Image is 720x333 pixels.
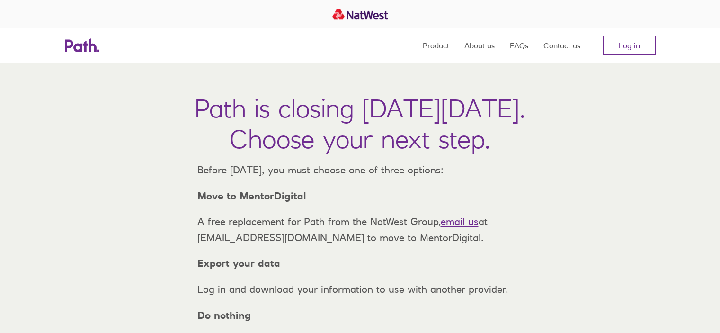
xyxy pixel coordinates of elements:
[190,281,531,297] p: Log in and download your information to use with another provider.
[195,93,525,154] h1: Path is closing [DATE][DATE]. Choose your next step.
[190,214,531,245] p: A free replacement for Path from the NatWest Group, at [EMAIL_ADDRESS][DOMAIN_NAME] to move to Me...
[464,28,495,63] a: About us
[190,162,531,178] p: Before [DATE], you must choose one of three options:
[197,309,251,321] strong: Do nothing
[197,257,280,269] strong: Export your data
[543,28,580,63] a: Contact us
[423,28,449,63] a: Product
[603,36,656,55] a: Log in
[510,28,528,63] a: FAQs
[197,190,306,202] strong: Move to MentorDigital
[441,216,479,227] a: email us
